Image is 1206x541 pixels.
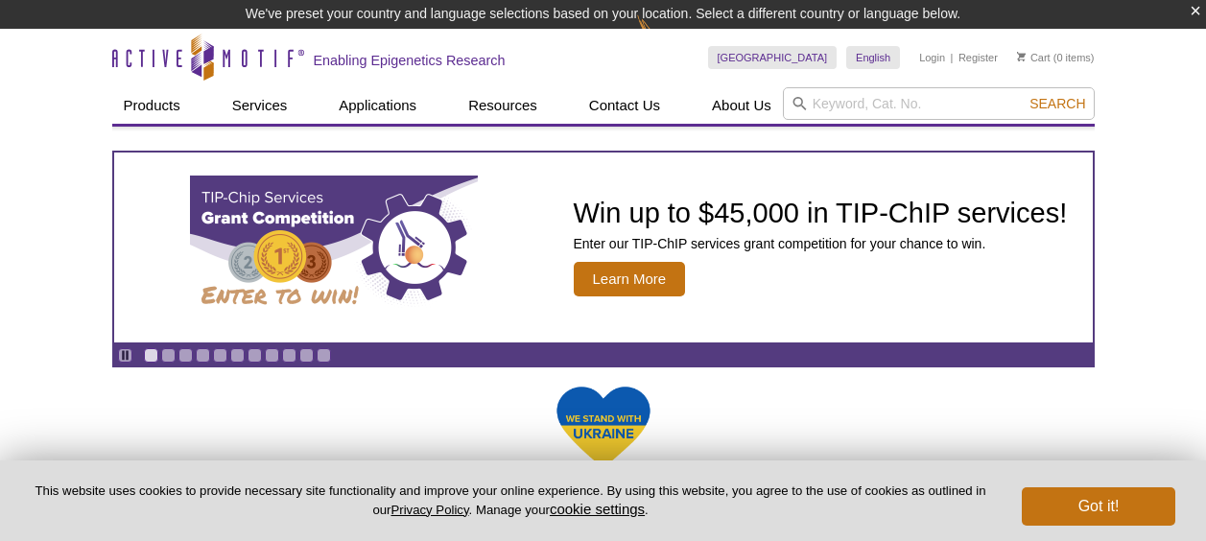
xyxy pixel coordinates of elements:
h2: Win up to $45,000 in TIP-ChIP services! [574,199,1068,227]
li: (0 items) [1017,46,1095,69]
a: Products [112,87,192,124]
a: Privacy Policy [390,503,468,517]
a: Go to slide 6 [230,348,245,363]
a: TIP-ChIP Services Grant Competition Win up to $45,000 in TIP-ChIP services! Enter our TIP-ChIP se... [114,153,1093,342]
a: Go to slide 7 [248,348,262,363]
img: Change Here [637,14,688,59]
a: Go to slide 2 [161,348,176,363]
h2: Enabling Epigenetics Research [314,52,506,69]
a: Toggle autoplay [118,348,132,363]
p: Enter our TIP-ChIP services grant competition for your chance to win. [574,235,1068,252]
img: Your Cart [1017,52,1026,61]
input: Keyword, Cat. No. [783,87,1095,120]
a: Cart [1017,51,1051,64]
button: Got it! [1022,487,1175,526]
a: About Us [700,87,783,124]
a: Services [221,87,299,124]
p: This website uses cookies to provide necessary site functionality and improve your online experie... [31,482,990,519]
a: English [846,46,900,69]
a: Go to slide 9 [282,348,296,363]
span: Search [1029,96,1085,111]
a: Go to slide 8 [265,348,279,363]
a: Go to slide 5 [213,348,227,363]
a: Applications [327,87,428,124]
article: TIP-ChIP Services Grant Competition [114,153,1093,342]
a: Go to slide 10 [299,348,314,363]
img: We Stand With Ukraine [556,385,651,470]
a: Register [958,51,998,64]
span: Learn More [574,262,686,296]
a: [GEOGRAPHIC_DATA] [708,46,838,69]
a: Contact Us [578,87,672,124]
a: Go to slide 4 [196,348,210,363]
button: Search [1024,95,1091,112]
button: cookie settings [550,501,645,517]
img: TIP-ChIP Services Grant Competition [190,176,478,319]
a: Resources [457,87,549,124]
a: Go to slide 3 [178,348,193,363]
a: Go to slide 1 [144,348,158,363]
li: | [951,46,954,69]
a: Login [919,51,945,64]
a: Go to slide 11 [317,348,331,363]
